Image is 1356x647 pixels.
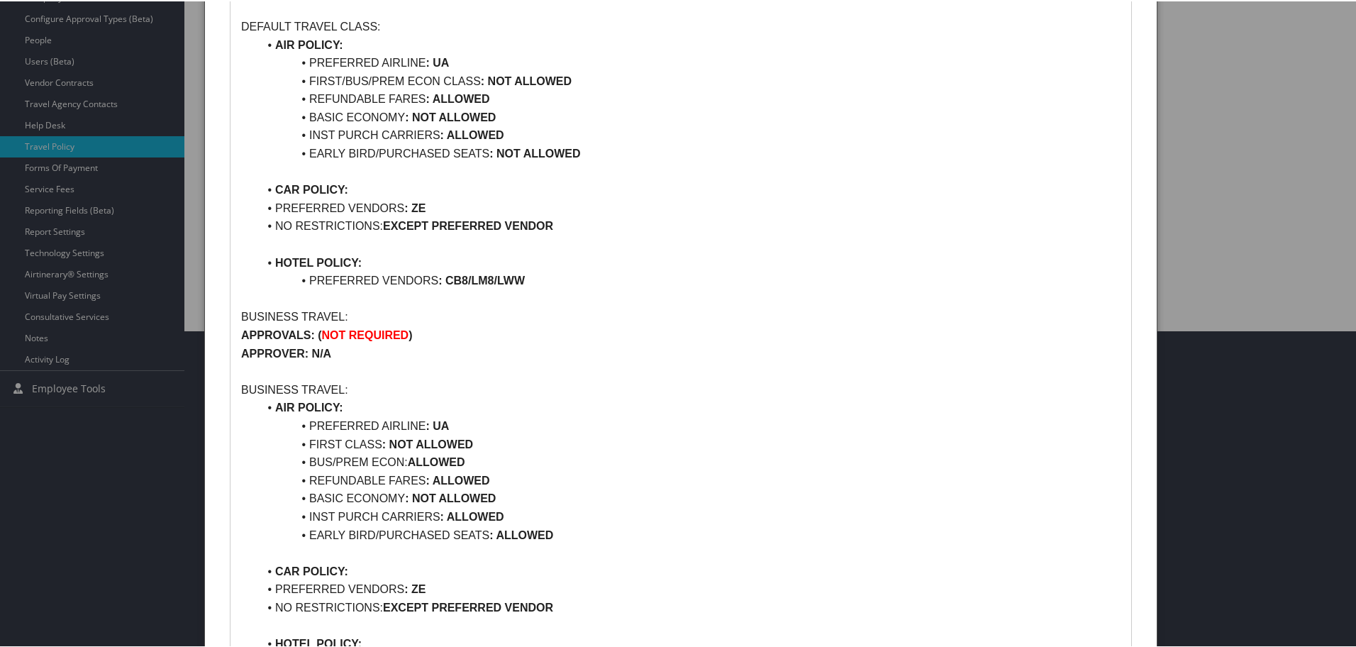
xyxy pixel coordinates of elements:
li: REFUNDABLE FARES [258,89,1121,107]
strong: APPROVER: N/A [241,346,331,358]
strong: ALLOWED [408,455,465,467]
strong: : CB8/LM8/LWW [438,273,525,285]
li: BUS/PREM ECON: [258,452,1121,470]
li: PREFERRED AIRLINE [258,416,1121,434]
strong: EXCEPT PREFERRED VENDOR [383,219,553,231]
strong: EXCEPT PREFERRED VENDOR [383,600,553,612]
strong: : NOT ALLOWED [481,74,572,86]
strong: HOTEL POLICY: [275,255,362,267]
li: EARLY BIRD/PURCHASED SEATS [258,525,1121,543]
li: PREFERRED VENDORS [258,198,1121,216]
strong: CAR POLICY: [275,564,348,576]
strong: AIR POLICY: [275,38,343,50]
strong: : ALLOWED [426,92,489,104]
li: REFUNDABLE FARES [258,470,1121,489]
strong: NOT REQUIRED [322,328,409,340]
strong: ( [318,328,321,340]
strong: ZE [411,582,426,594]
li: NO RESTRICTIONS: [258,216,1121,234]
strong: CAR POLICY: [275,182,348,194]
li: PREFERRED VENDORS [258,270,1121,289]
strong: ZE [411,201,426,213]
li: EARLY BIRD/PURCHASED SEATS [258,143,1121,162]
strong: : NOT ALLOWED [382,437,473,449]
strong: : ALLOWED [440,509,504,521]
li: BASIC ECONOMY [258,107,1121,126]
li: INST PURCH CARRIERS [258,125,1121,143]
li: FIRST/BUS/PREM ECON CLASS [258,71,1121,89]
strong: : [404,201,408,213]
li: NO RESTRICTIONS: [258,597,1121,616]
li: BASIC ECONOMY [258,488,1121,507]
li: PREFERRED AIRLINE [258,52,1121,71]
strong: : NOT ALLOWED [405,110,496,122]
strong: ) [409,328,412,340]
strong: : UA [426,55,449,67]
strong: : ALLOWED [440,128,504,140]
p: BUSINESS TRAVEL: [241,306,1121,325]
strong: APPROVALS: [241,328,315,340]
strong: : ALLOWED [426,473,489,485]
li: FIRST CLASS [258,434,1121,453]
strong: : NOT ALLOWED [489,146,580,158]
li: PREFERRED VENDORS [258,579,1121,597]
strong: : [404,582,408,594]
strong: AIR POLICY: [275,400,343,412]
strong: : ALLOWED [489,528,553,540]
strong: : NOT ALLOWED [405,491,496,503]
strong: : UA [426,419,449,431]
p: DEFAULT TRAVEL CLASS: [241,16,1121,35]
p: BUSINESS TRAVEL: [241,380,1121,398]
li: INST PURCH CARRIERS [258,507,1121,525]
